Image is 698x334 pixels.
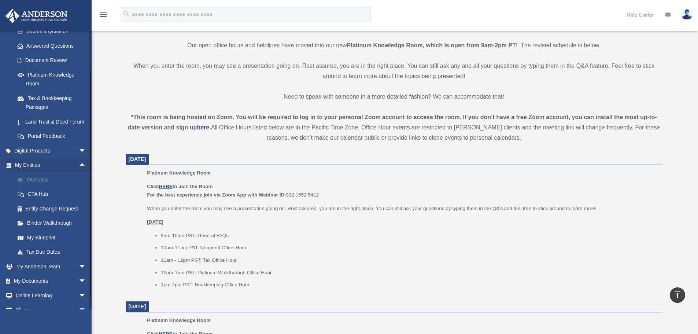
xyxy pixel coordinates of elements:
a: My Entitiesarrow_drop_up [5,158,97,173]
i: vertical_align_top [673,290,682,299]
p: 932 1652 5412 [147,182,657,199]
b: Click to Join the Room [147,184,213,189]
span: Platinum Knowledge Room [147,318,211,323]
span: arrow_drop_down [79,274,93,289]
strong: Platinum Knowledge Room, which is open from 9am-2pm PT [347,42,516,48]
img: User Pic [682,9,693,20]
span: arrow_drop_down [79,288,93,303]
span: arrow_drop_up [79,158,93,173]
b: For the best experience join via Zoom App with Webinar ID: [147,192,286,198]
a: Portal Feedback [10,129,97,144]
a: Overview [10,172,97,187]
span: arrow_drop_down [79,259,93,274]
a: Land Trust & Deed Forum [10,114,97,129]
a: Online Learningarrow_drop_down [5,288,97,303]
span: arrow_drop_down [79,143,93,158]
i: search [122,10,130,18]
a: Answered Questions [10,38,97,53]
span: arrow_drop_down [79,303,93,318]
span: Platinum Knowledge Room [147,170,211,176]
a: My Anderson Teamarrow_drop_down [5,259,97,274]
a: Document Review [10,53,97,68]
p: Need to speak with someone in a more detailed fashion? We can accommodate that! [126,92,662,102]
a: Submit a Question [10,24,97,39]
a: HERE [159,184,172,189]
strong: *This room is being hosted on Zoom. You will be required to log in to your personal Zoom account ... [128,114,657,131]
span: [DATE] [129,304,146,309]
a: Platinum Knowledge Room [10,67,93,91]
p: When you enter the room, you may see a presentation going on. Rest assured, you are in the right ... [126,61,662,81]
p: Our open office hours and helplines have moved into our new ! The revised schedule is below. [126,40,662,51]
a: Tax Due Dates [10,245,97,260]
img: Anderson Advisors Platinum Portal [3,9,70,23]
u: [DATE] [147,219,163,225]
li: 12pm-1pm PST: Platinum Walkthrough Office Hour [161,268,657,277]
li: 11am - 12pm PST: Tax Office Hour [161,256,657,265]
a: Billingarrow_drop_down [5,303,97,318]
span: [DATE] [129,156,146,162]
div: All Office Hours listed below are in the Pacific Time Zone. Office Hour events are restricted to ... [126,112,662,143]
a: Binder Walkthrough [10,216,97,231]
a: My Blueprint [10,230,97,245]
li: 10am-11am PST: Nonprofit Office Hour [161,243,657,252]
strong: . [209,124,211,131]
p: When you enter the room you may see a presentation going on. Rest assured, you are in the right p... [147,204,657,213]
li: 9am-10am PST: General FAQs [161,231,657,240]
a: vertical_align_top [670,287,685,303]
a: here [197,124,209,131]
a: Tax & Bookkeeping Packages [10,91,97,114]
a: My Documentsarrow_drop_down [5,274,97,289]
li: 1pm-2pm PST: Bookkeeping Office Hour [161,280,657,289]
i: menu [99,10,108,19]
a: Entity Change Request [10,201,97,216]
a: Digital Productsarrow_drop_down [5,143,97,158]
a: menu [99,13,108,19]
a: CTA Hub [10,187,97,202]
